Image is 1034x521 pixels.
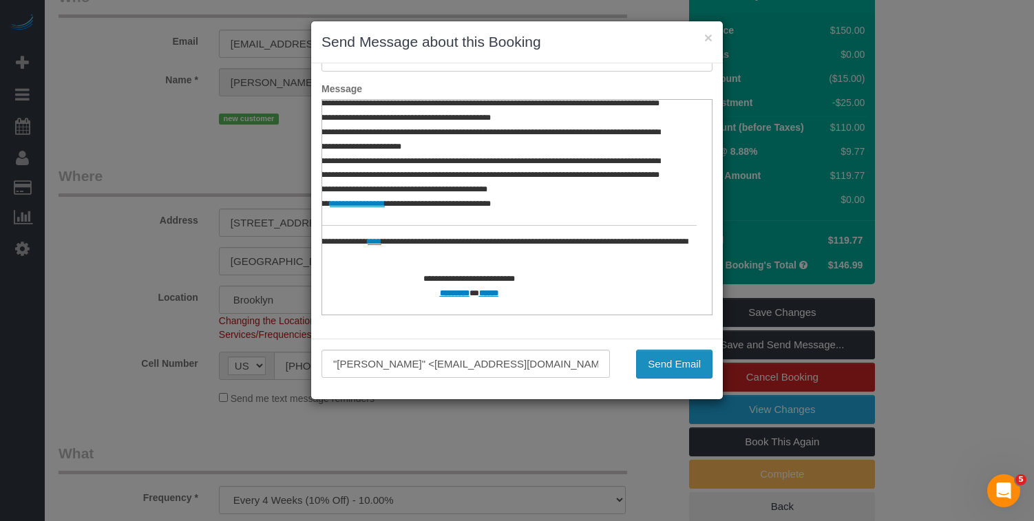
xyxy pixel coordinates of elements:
button: × [704,30,713,45]
label: Message [311,82,723,96]
h3: Send Message about this Booking [321,32,713,52]
span: 5 [1015,474,1026,485]
button: Send Email [636,350,713,379]
iframe: Intercom live chat [987,474,1020,507]
iframe: Rich Text Editor, editor1 [322,100,712,315]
